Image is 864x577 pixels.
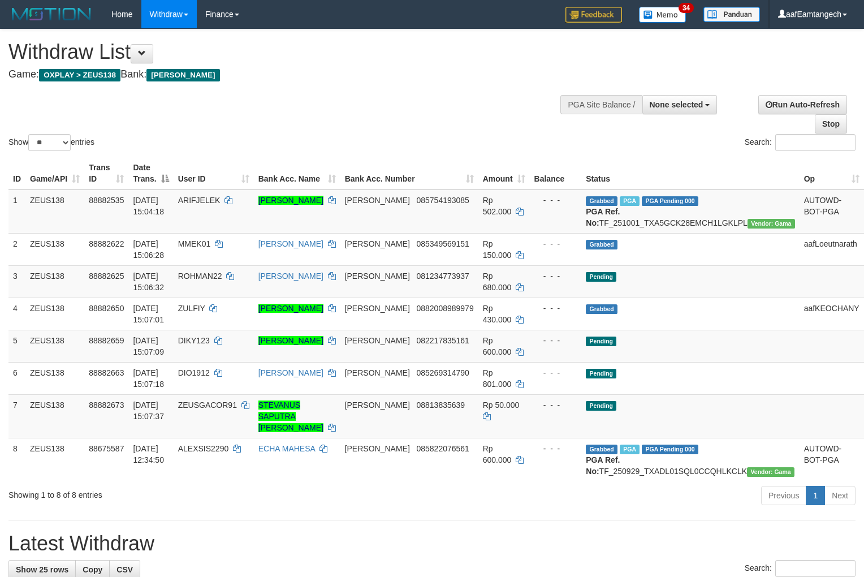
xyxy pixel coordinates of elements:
[8,298,25,330] td: 4
[534,303,577,314] div: - - -
[534,399,577,411] div: - - -
[258,368,323,377] a: [PERSON_NAME]
[581,438,799,481] td: TF_250929_TXADL01SQL0CCQHLKCLK
[39,69,120,81] span: OXPLAY > ZEUS138
[25,190,84,234] td: ZEUS138
[340,157,478,190] th: Bank Acc. Number: activate to sort column ascending
[25,157,84,190] th: Game/API: activate to sort column ascending
[178,272,222,281] span: ROHMAN22
[800,233,864,265] td: aafLoeutnarath
[586,337,616,346] span: Pending
[345,336,410,345] span: [PERSON_NAME]
[416,196,469,205] span: Copy 085754193085 to clipboard
[800,438,864,481] td: AUTOWD-BOT-PGA
[642,445,698,454] span: PGA Pending
[8,438,25,481] td: 8
[133,336,164,356] span: [DATE] 15:07:09
[586,401,616,411] span: Pending
[258,444,315,453] a: ECHA MAHESA
[25,394,84,438] td: ZEUS138
[28,134,71,151] select: Showentries
[133,401,164,421] span: [DATE] 15:07:37
[345,444,410,453] span: [PERSON_NAME]
[133,368,164,389] span: [DATE] 15:07:18
[345,196,410,205] span: [PERSON_NAME]
[178,239,211,248] span: MMEK01
[416,401,465,410] span: Copy 08813835639 to clipboard
[133,239,164,260] span: [DATE] 15:06:28
[800,157,864,190] th: Op: activate to sort column ascending
[8,6,94,23] img: MOTION_logo.png
[586,272,616,282] span: Pending
[8,330,25,362] td: 5
[8,485,352,501] div: Showing 1 to 8 of 8 entries
[534,443,577,454] div: - - -
[483,401,520,410] span: Rp 50.000
[483,196,512,216] span: Rp 502.000
[800,298,864,330] td: aafKEOCHANY
[761,486,806,505] a: Previous
[258,401,323,432] a: STEVANUS SAPUTRA [PERSON_NAME]
[586,240,617,249] span: Grabbed
[534,238,577,249] div: - - -
[89,304,124,313] span: 88882650
[483,336,512,356] span: Rp 600.000
[133,444,164,464] span: [DATE] 12:34:50
[8,69,565,80] h4: Game: Bank:
[89,239,124,248] span: 88882622
[174,157,254,190] th: User ID: activate to sort column ascending
[758,95,847,114] a: Run Auto-Refresh
[258,336,323,345] a: [PERSON_NAME]
[178,196,221,205] span: ARIFJELEK
[679,3,694,13] span: 34
[534,367,577,378] div: - - -
[775,134,856,151] input: Search:
[25,298,84,330] td: ZEUS138
[128,157,173,190] th: Date Trans.: activate to sort column descending
[650,100,703,109] span: None selected
[748,219,795,229] span: Vendor URL: https://trx31.1velocity.biz
[178,368,210,377] span: DIO1912
[8,265,25,298] td: 3
[133,272,164,292] span: [DATE] 15:06:32
[483,239,512,260] span: Rp 150.000
[642,196,698,206] span: PGA Pending
[586,445,617,454] span: Grabbed
[560,95,642,114] div: PGA Site Balance /
[800,190,864,234] td: AUTOWD-BOT-PGA
[416,272,469,281] span: Copy 081234773937 to clipboard
[416,336,469,345] span: Copy 082217835161 to clipboard
[89,401,124,410] span: 88882673
[483,368,512,389] span: Rp 801.000
[258,239,323,248] a: [PERSON_NAME]
[745,134,856,151] label: Search:
[8,134,94,151] label: Show entries
[620,196,640,206] span: Marked by aafanarl
[747,467,794,477] span: Vendor URL: https://trx31.1velocity.biz
[25,438,84,481] td: ZEUS138
[534,335,577,346] div: - - -
[586,196,617,206] span: Grabbed
[806,486,825,505] a: 1
[25,330,84,362] td: ZEUS138
[586,304,617,314] span: Grabbed
[345,239,410,248] span: [PERSON_NAME]
[703,7,760,22] img: panduan.png
[586,455,620,476] b: PGA Ref. No:
[25,362,84,394] td: ZEUS138
[534,270,577,282] div: - - -
[8,233,25,265] td: 2
[89,444,124,453] span: 88675587
[89,272,124,281] span: 88882625
[824,486,856,505] a: Next
[83,565,102,574] span: Copy
[586,369,616,378] span: Pending
[416,368,469,377] span: Copy 085269314790 to clipboard
[178,336,210,345] span: DIKY123
[8,362,25,394] td: 6
[530,157,582,190] th: Balance
[258,304,323,313] a: [PERSON_NAME]
[133,304,164,324] span: [DATE] 15:07:01
[478,157,530,190] th: Amount: activate to sort column ascending
[16,565,68,574] span: Show 25 rows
